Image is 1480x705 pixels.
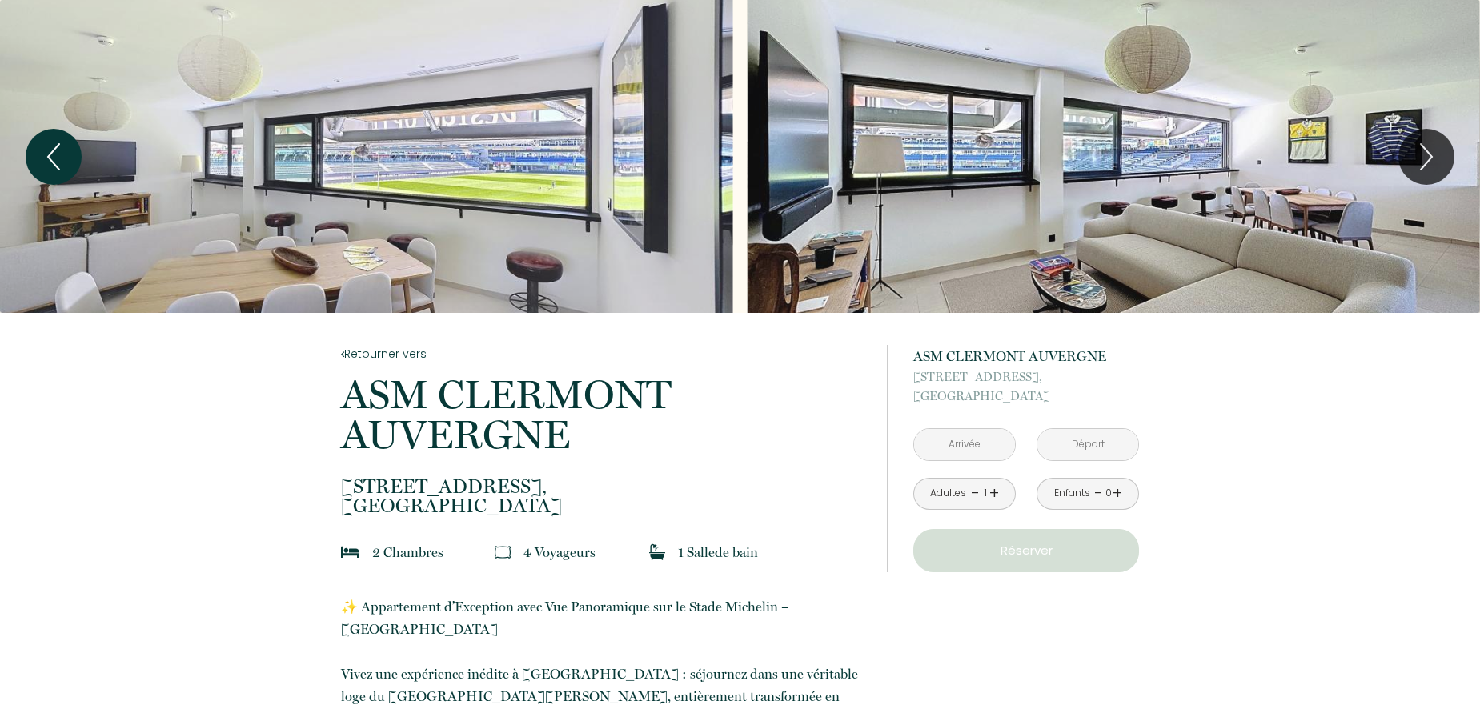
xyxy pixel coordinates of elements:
div: Adultes [930,486,966,501]
a: - [1094,481,1103,506]
span: [STREET_ADDRESS], [341,477,866,496]
button: Réserver [913,529,1139,572]
a: - [971,481,980,506]
span: s [438,544,443,560]
input: Départ [1037,429,1138,460]
p: Réserver [919,541,1133,560]
button: Previous [26,129,82,185]
a: + [1113,481,1122,506]
div: 0 [1105,486,1113,501]
p: 4 Voyageur [523,541,596,563]
p: [GEOGRAPHIC_DATA] [913,367,1139,406]
input: Arrivée [914,429,1015,460]
a: + [989,481,999,506]
p: 2 Chambre [372,541,443,563]
a: Retourner vers [341,345,866,363]
span: s [590,544,596,560]
div: Enfants [1054,486,1090,501]
p: ASM CLERMONT AUVERGNE [913,345,1139,367]
button: Next [1398,129,1454,185]
img: guests [495,544,511,560]
p: 1 Salle de bain [678,541,758,563]
p: ASM CLERMONT AUVERGNE [341,375,866,455]
span: [STREET_ADDRESS], [913,367,1139,387]
div: 1 [981,486,989,501]
p: [GEOGRAPHIC_DATA] [341,477,866,515]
